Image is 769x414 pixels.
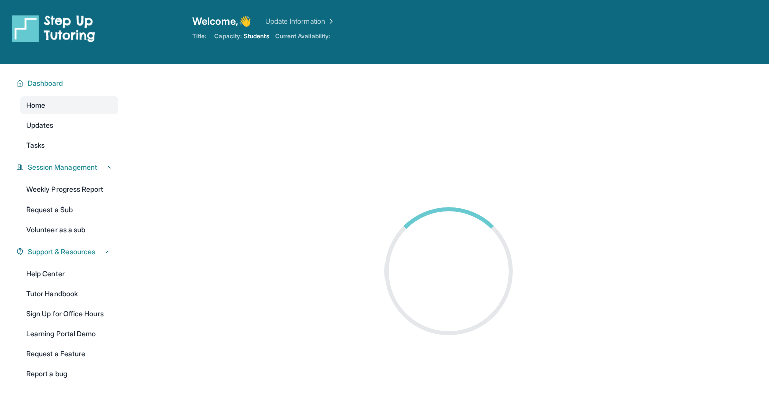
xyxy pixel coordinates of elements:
[28,247,95,257] span: Support & Resources
[20,116,118,134] a: Updates
[325,16,335,26] img: Chevron Right
[20,96,118,114] a: Home
[20,365,118,383] a: Report a bug
[20,221,118,239] a: Volunteer as a sub
[26,120,54,130] span: Updates
[244,32,269,40] span: Students
[24,247,112,257] button: Support & Resources
[20,285,118,303] a: Tutor Handbook
[275,32,330,40] span: Current Availability:
[20,305,118,323] a: Sign Up for Office Hours
[20,180,118,198] a: Weekly Progress Report
[20,136,118,154] a: Tasks
[192,32,206,40] span: Title:
[20,200,118,219] a: Request a Sub
[214,32,242,40] span: Capacity:
[20,345,118,363] a: Request a Feature
[192,14,251,28] span: Welcome, 👋
[265,16,335,26] a: Update Information
[26,140,45,150] span: Tasks
[28,78,63,88] span: Dashboard
[20,325,118,343] a: Learning Portal Demo
[26,100,45,110] span: Home
[20,265,118,283] a: Help Center
[28,162,97,172] span: Session Management
[12,14,95,42] img: logo
[24,78,112,88] button: Dashboard
[24,162,112,172] button: Session Management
